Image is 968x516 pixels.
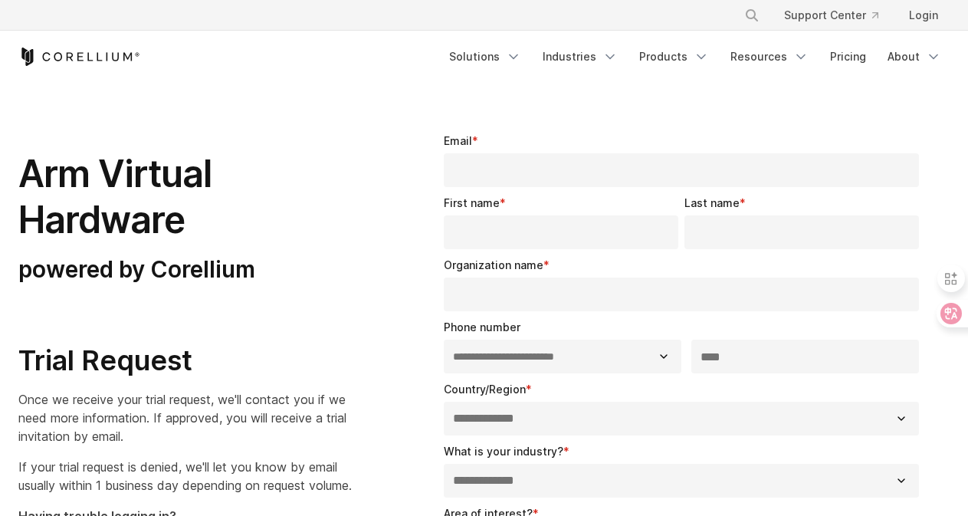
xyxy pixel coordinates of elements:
span: Country/Region [444,383,526,396]
span: First name [444,196,500,209]
span: Last name [684,196,740,209]
span: What is your industry? [444,445,563,458]
span: If your trial request is denied, we'll let you know by email usually within 1 business day depend... [18,459,352,493]
div: Navigation Menu [440,43,950,71]
a: Solutions [440,43,530,71]
a: Support Center [772,2,891,29]
span: Phone number [444,320,520,334]
button: Search [738,2,766,29]
div: Navigation Menu [726,2,950,29]
a: Corellium Home [18,48,140,66]
a: Industries [533,43,627,71]
a: Pricing [821,43,875,71]
h2: Trial Request [18,343,352,378]
a: Products [630,43,718,71]
span: Organization name [444,258,543,271]
span: Email [444,134,472,147]
h3: powered by Corellium [18,255,352,284]
a: About [878,43,950,71]
a: Login [897,2,950,29]
h1: Arm Virtual Hardware [18,151,352,243]
span: Once we receive your trial request, we'll contact you if we need more information. If approved, y... [18,392,346,444]
a: Resources [721,43,818,71]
